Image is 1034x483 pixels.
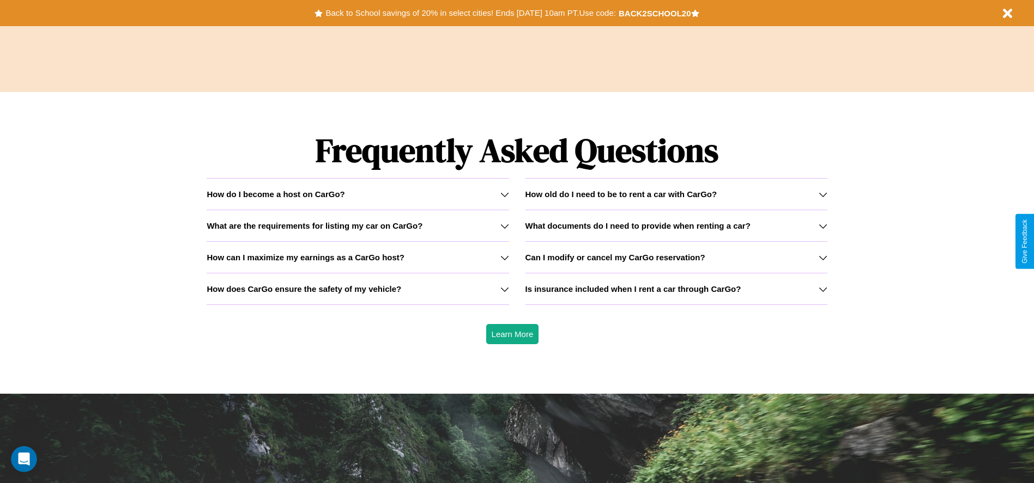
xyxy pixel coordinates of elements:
[486,324,539,344] button: Learn More
[207,189,344,199] h3: How do I become a host on CarGo?
[11,446,37,472] iframe: Intercom live chat
[1021,219,1029,264] div: Give Feedback
[525,253,705,262] h3: Can I modify or cancel my CarGo reservation?
[207,253,404,262] h3: How can I maximize my earnings as a CarGo host?
[619,9,691,18] b: BACK2SCHOOL20
[207,284,401,294] h3: How does CarGo ensure the safety of my vehicle?
[525,189,717,199] h3: How old do I need to be to rent a car with CarGo?
[207,123,827,178] h1: Frequently Asked Questions
[207,221,422,230] h3: What are the requirements for listing my car on CarGo?
[323,5,618,21] button: Back to School savings of 20% in select cities! Ends [DATE] 10am PT.Use code:
[525,284,741,294] h3: Is insurance included when I rent a car through CarGo?
[525,221,751,230] h3: What documents do I need to provide when renting a car?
